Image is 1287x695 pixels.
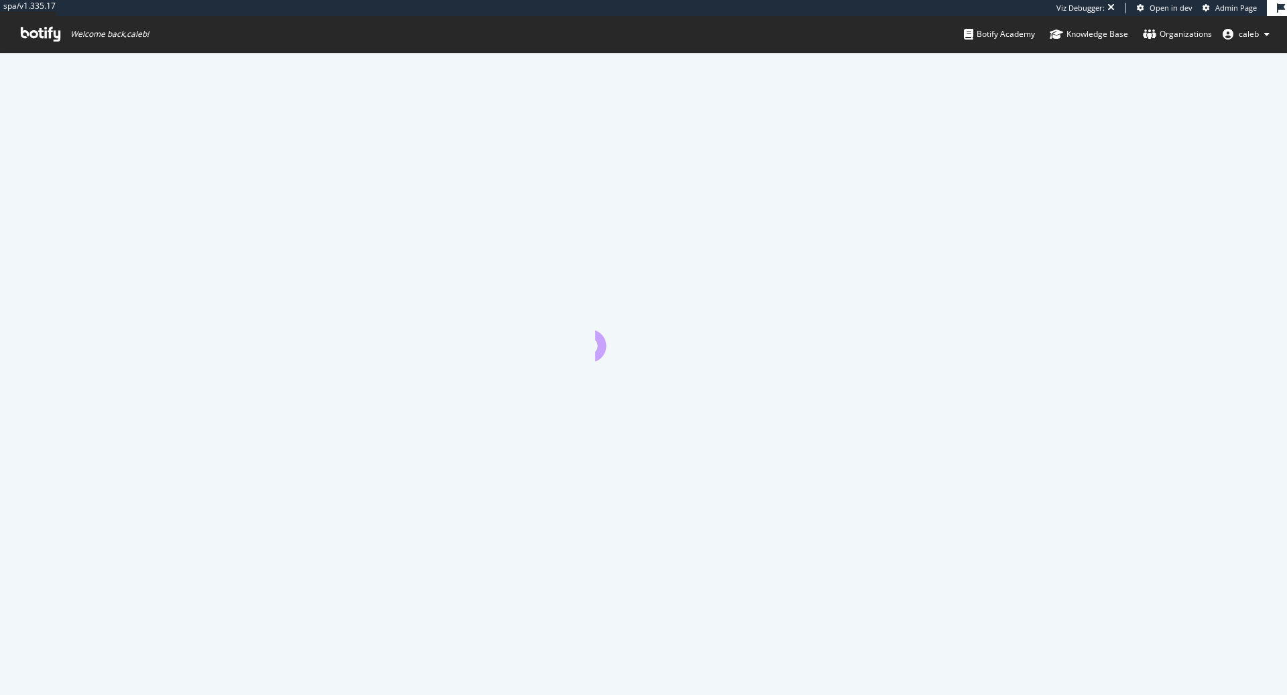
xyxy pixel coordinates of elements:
span: Welcome back, caleb ! [70,29,149,40]
a: Botify Academy [964,16,1035,52]
span: caleb [1239,28,1259,40]
button: caleb [1212,23,1280,45]
div: Knowledge Base [1050,27,1128,41]
div: Botify Academy [964,27,1035,41]
a: Knowledge Base [1050,16,1128,52]
div: Viz Debugger: [1056,3,1105,13]
a: Admin Page [1203,3,1257,13]
span: Open in dev [1150,3,1192,13]
a: Open in dev [1137,3,1192,13]
div: Organizations [1143,27,1212,41]
a: Organizations [1143,16,1212,52]
span: Admin Page [1215,3,1257,13]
